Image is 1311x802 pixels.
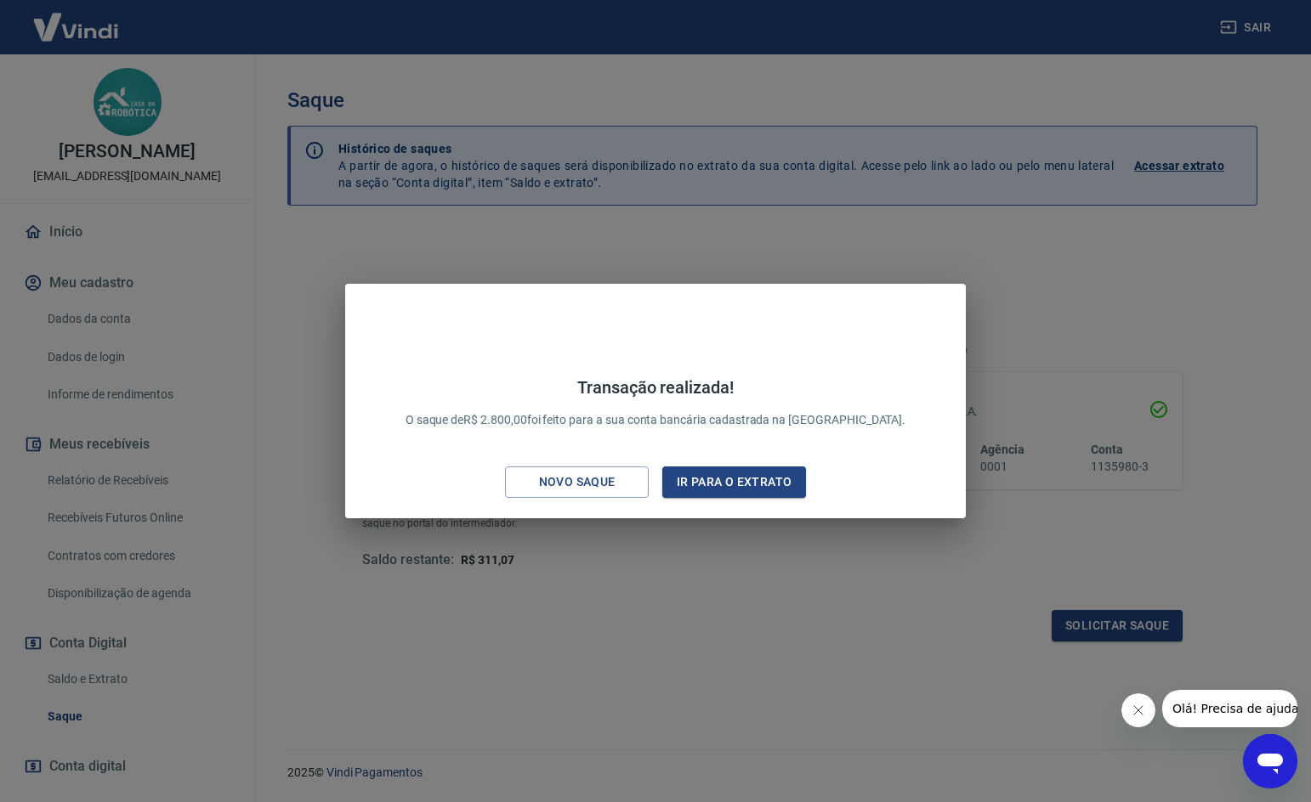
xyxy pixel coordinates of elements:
[10,12,143,25] span: Olá! Precisa de ajuda?
[1243,734,1297,788] iframe: Botão para abrir a janela de mensagens
[406,377,906,398] h4: Transação realizada!
[1121,693,1155,727] iframe: Fechar mensagem
[662,466,806,498] button: Ir para o extrato
[406,377,906,429] p: O saque de R$ 2.800,00 foi feito para a sua conta bancária cadastrada na [GEOGRAPHIC_DATA].
[1162,690,1297,727] iframe: Mensagem da empresa
[519,472,636,493] div: Novo saque
[505,466,649,498] button: Novo saque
